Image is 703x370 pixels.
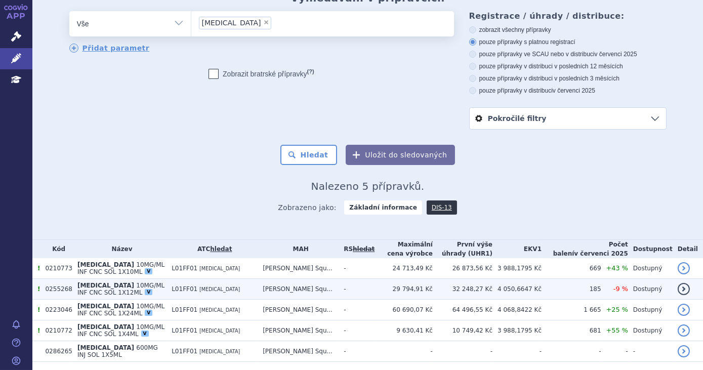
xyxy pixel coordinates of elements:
[492,341,542,362] td: -
[258,258,339,279] td: [PERSON_NAME] Squ...
[673,240,703,258] th: Detail
[678,283,690,295] a: detail
[433,300,492,320] td: 64 496,55 Kč
[339,341,375,362] td: -
[199,328,240,334] span: [MEDICAL_DATA]
[375,279,433,300] td: 29 794,91 Kč
[542,300,601,320] td: 1 665
[678,262,690,274] a: detail
[433,341,492,362] td: -
[199,266,240,271] span: [MEDICAL_DATA]
[375,300,433,320] td: 60 690,07 Kč
[40,320,72,341] td: 0210772
[353,245,375,253] a: vyhledávání neobsahuje žádnou platnou referenční skupinu
[542,258,601,279] td: 669
[280,145,338,165] button: Hledat
[77,282,134,289] span: [MEDICAL_DATA]
[307,68,314,75] abbr: (?)
[37,327,40,334] span: Tento přípravek má více úhrad.
[375,341,433,362] td: -
[209,69,314,79] label: Zobrazit bratrské přípravky
[339,240,375,258] th: RS
[202,19,261,26] span: [MEDICAL_DATA]
[37,285,40,293] span: Tento přípravek má více úhrad.
[339,279,375,300] td: -
[77,282,164,296] span: 10MG/ML INF CNC SOL 1X12ML
[311,180,425,192] span: Nalezeno 5 přípravků.
[470,108,666,129] a: Pokročilé filtry
[606,306,628,313] span: +25 %
[469,62,667,70] label: pouze přípravky v distribuci v posledních 12 měsících
[542,341,601,362] td: -
[263,19,269,25] span: ×
[77,303,164,317] span: 10MG/ML INF CNC SOL 1X24ML
[339,258,375,279] td: -
[339,320,375,341] td: -
[628,300,673,320] td: Dostupný
[167,240,258,258] th: ATC
[199,286,240,292] span: [MEDICAL_DATA]
[40,240,72,258] th: Kód
[77,344,134,351] span: [MEDICAL_DATA]
[172,285,197,293] span: L01FF01
[375,258,433,279] td: 24 713,49 Kč
[433,320,492,341] td: 10 749,42 Kč
[492,240,542,258] th: EKV1
[469,11,667,21] h3: Registrace / úhrady / distribuce:
[492,320,542,341] td: 3 988,1795 Kč
[606,326,628,334] span: +55 %
[469,38,667,46] label: pouze přípravky s platnou registrací
[274,16,280,29] input: [MEDICAL_DATA]
[37,306,40,313] span: Tento přípravek má více úhrad.
[72,240,167,258] th: Název
[77,323,134,331] span: [MEDICAL_DATA]
[427,200,457,215] a: DIS-13
[172,348,197,355] span: L01FF01
[492,279,542,300] td: 4 050,6647 Kč
[258,279,339,300] td: [PERSON_NAME] Squ...
[258,341,339,362] td: [PERSON_NAME] Squ...
[69,44,150,53] a: Přidat parametr
[542,320,601,341] td: 681
[678,304,690,316] a: detail
[258,320,339,341] td: [PERSON_NAME] Squ...
[542,279,601,300] td: 185
[606,264,628,272] span: +43 %
[145,268,152,274] div: V
[628,320,673,341] td: Dostupný
[492,300,542,320] td: 4 068,8422 Kč
[613,285,628,293] span: -9 %
[258,240,339,258] th: MAH
[595,51,637,58] span: v červenci 2025
[553,87,595,94] span: v červenci 2025
[433,258,492,279] td: 26 873,56 Kč
[628,240,673,258] th: Dostupnost
[492,258,542,279] td: 3 988,1795 Kč
[433,240,492,258] th: První výše úhrady (UHR1)
[469,87,667,95] label: pouze přípravky v distribuci
[40,300,72,320] td: 0223046
[172,327,197,334] span: L01FF01
[141,331,149,337] div: V
[375,320,433,341] td: 9 630,41 Kč
[346,145,455,165] button: Uložit do sledovaných
[145,310,152,316] div: V
[542,240,628,258] th: Počet balení
[40,341,72,362] td: 0286265
[278,200,337,215] span: Zobrazeno jako:
[40,279,72,300] td: 0255268
[601,341,628,362] td: -
[628,341,673,362] td: -
[678,345,690,357] a: detail
[375,240,433,258] th: Maximální cena výrobce
[678,324,690,337] a: detail
[258,300,339,320] td: [PERSON_NAME] Squ...
[353,245,375,253] del: hledat
[77,303,134,310] span: [MEDICAL_DATA]
[469,50,667,58] label: pouze přípravky ve SCAU nebo v distribuci
[77,261,164,275] span: 10MG/ML INF CNC SOL 1X10ML
[37,265,40,272] span: Tento přípravek má více úhrad.
[40,258,72,279] td: 0210773
[199,349,240,354] span: [MEDICAL_DATA]
[172,306,197,313] span: L01FF01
